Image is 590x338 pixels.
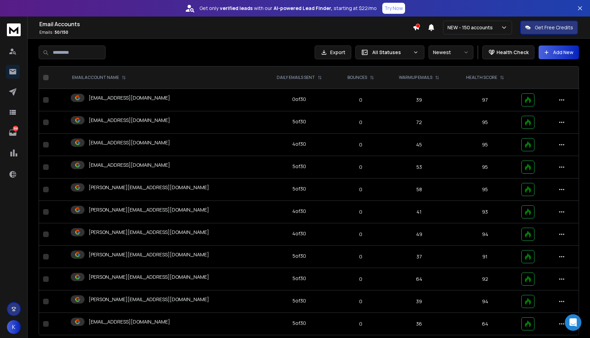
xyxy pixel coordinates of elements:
td: 93 [453,201,517,223]
p: 0 [340,276,381,283]
p: All Statuses [372,49,410,56]
div: 5 of 30 [293,163,306,170]
p: NEW - 150 accounts [448,24,495,31]
td: 95 [453,156,517,178]
td: 97 [453,89,517,111]
p: DAILY EMAILS SENT [277,75,315,80]
td: 64 [453,313,517,335]
img: logo [7,23,21,36]
div: 4 of 30 [292,230,306,237]
td: 58 [385,178,453,201]
td: 45 [385,134,453,156]
p: Health Check [496,49,529,56]
button: Add New [539,45,579,59]
p: 0 [340,298,381,305]
td: 53 [385,156,453,178]
div: Open Intercom Messenger [565,314,581,331]
div: 5 of 30 [293,118,306,125]
p: 0 [340,186,381,193]
h1: Email Accounts [39,20,413,28]
td: 95 [453,111,517,134]
p: [PERSON_NAME][EMAIL_ADDRESS][DOMAIN_NAME] [89,251,209,258]
p: 0 [340,231,381,238]
p: 0 [340,141,381,148]
p: [PERSON_NAME][EMAIL_ADDRESS][DOMAIN_NAME] [89,274,209,280]
p: 0 [340,96,381,103]
p: HEALTH SCORE [466,75,497,80]
p: Emails : [39,30,413,35]
span: 50 / 150 [55,29,68,35]
p: Try Now [384,5,403,12]
p: [EMAIL_ADDRESS][DOMAIN_NAME] [89,318,170,325]
td: 94 [453,223,517,246]
td: 92 [453,268,517,290]
div: 0 of 30 [292,96,306,103]
td: 39 [385,89,453,111]
td: 37 [385,246,453,268]
a: 368 [6,126,20,140]
p: [PERSON_NAME][EMAIL_ADDRESS][DOMAIN_NAME] [89,206,209,213]
button: Newest [429,45,473,59]
div: 5 of 30 [293,185,306,192]
button: Health Check [482,45,534,59]
p: WARMUP EMAILS [399,75,432,80]
td: 39 [385,290,453,313]
button: K [7,320,21,334]
p: 368 [13,126,18,131]
strong: AI-powered Lead Finder, [274,5,332,12]
button: Try Now [382,3,405,14]
p: 0 [340,208,381,215]
td: 91 [453,246,517,268]
td: 95 [453,134,517,156]
strong: verified leads [220,5,253,12]
button: Export [315,45,351,59]
div: 5 of 30 [293,253,306,259]
div: 5 of 30 [293,275,306,282]
td: 64 [385,268,453,290]
p: Get only with our starting at $22/mo [199,5,377,12]
p: 0 [340,164,381,171]
div: 5 of 30 [293,297,306,304]
p: [PERSON_NAME][EMAIL_ADDRESS][DOMAIN_NAME] [89,229,209,236]
p: 0 [340,119,381,126]
td: 72 [385,111,453,134]
div: 4 of 30 [292,141,306,147]
td: 94 [453,290,517,313]
p: [PERSON_NAME][EMAIL_ADDRESS][DOMAIN_NAME] [89,296,209,303]
div: 5 of 30 [293,320,306,327]
p: [EMAIL_ADDRESS][DOMAIN_NAME] [89,117,170,124]
td: 95 [453,178,517,201]
p: 0 [340,320,381,327]
button: Get Free Credits [520,21,578,34]
p: [PERSON_NAME][EMAIL_ADDRESS][DOMAIN_NAME] [89,184,209,191]
p: [EMAIL_ADDRESS][DOMAIN_NAME] [89,139,170,146]
td: 36 [385,313,453,335]
td: 41 [385,201,453,223]
div: EMAIL ACCOUNT NAME [72,75,126,80]
p: 0 [340,253,381,260]
div: 4 of 30 [292,208,306,215]
p: [EMAIL_ADDRESS][DOMAIN_NAME] [89,94,170,101]
p: BOUNCES [347,75,367,80]
td: 49 [385,223,453,246]
p: Get Free Credits [535,24,573,31]
p: [EMAIL_ADDRESS][DOMAIN_NAME] [89,162,170,168]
